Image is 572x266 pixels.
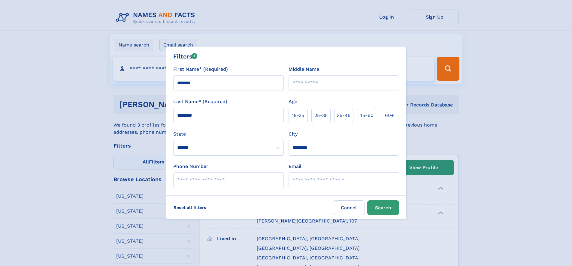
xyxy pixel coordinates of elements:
[173,98,227,105] label: Last Name* (Required)
[292,112,304,119] span: 18‑25
[289,163,301,170] label: Email
[173,52,198,61] div: Filters
[170,200,210,215] label: Reset all filters
[367,200,399,215] button: Search
[289,66,319,73] label: Middle Name
[173,66,228,73] label: First Name* (Required)
[337,112,350,119] span: 35‑45
[333,200,365,215] label: Cancel
[289,130,298,138] label: City
[289,98,297,105] label: Age
[385,112,394,119] span: 60+
[173,163,208,170] label: Phone Number
[359,112,374,119] span: 45‑60
[314,112,328,119] span: 25‑35
[173,130,284,138] label: State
